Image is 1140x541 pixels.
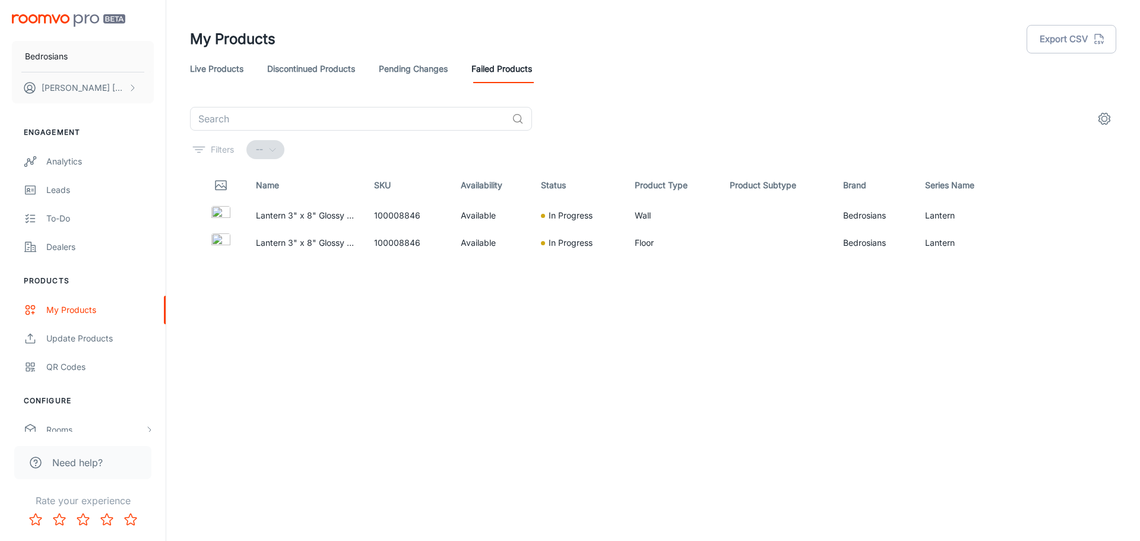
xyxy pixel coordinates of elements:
th: Brand [834,169,916,202]
p: [PERSON_NAME] [PERSON_NAME] [42,81,125,94]
td: Bedrosians [834,202,916,229]
button: Rate 1 star [24,508,47,531]
td: Bedrosians [834,229,916,257]
td: Available [451,229,531,257]
button: Rate 2 star [47,508,71,531]
div: QR Codes [46,360,154,374]
button: settings [1092,107,1116,131]
a: Discontinued Products [267,55,355,83]
td: Lantern [916,229,1012,257]
div: Leads [46,184,154,197]
div: To-do [46,212,154,225]
th: Series Name [916,169,1012,202]
button: Rate 4 star [95,508,119,531]
span: Need help? [52,455,103,470]
th: Availability [451,169,531,202]
td: Available [451,202,531,229]
p: In Progress [549,209,593,222]
p: Lantern 3" x 8" Glossy Porcelain Tile in Ochre [256,209,355,222]
input: Search [190,107,507,131]
th: SKU [365,169,451,202]
button: Rate 3 star [71,508,95,531]
div: Rooms [46,423,144,436]
td: Floor [625,229,720,257]
th: Name [246,169,365,202]
a: Failed Products [471,55,532,83]
svg: Thumbnail [214,178,228,192]
div: Update Products [46,332,154,345]
button: Export CSV [1027,25,1116,53]
button: [PERSON_NAME] [PERSON_NAME] [12,72,154,103]
td: Wall [625,202,720,229]
img: Roomvo PRO Beta [12,14,125,27]
a: Pending Changes [379,55,448,83]
button: Rate 5 star [119,508,142,531]
h1: My Products [190,29,275,50]
td: Lantern [916,202,1012,229]
td: 100008846 [365,202,451,229]
button: Bedrosians [12,41,154,72]
div: Dealers [46,241,154,254]
p: Bedrosians [25,50,68,63]
div: Analytics [46,155,154,168]
p: In Progress [549,236,593,249]
th: Product Subtype [720,169,834,202]
p: Rate your experience [9,493,156,508]
p: Lantern 3" x 8" Glossy Porcelain Tile in Ochre [256,236,355,249]
a: Live Products [190,55,243,83]
td: 100008846 [365,229,451,257]
th: Status [531,169,625,202]
th: Product Type [625,169,720,202]
div: My Products [46,303,154,317]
